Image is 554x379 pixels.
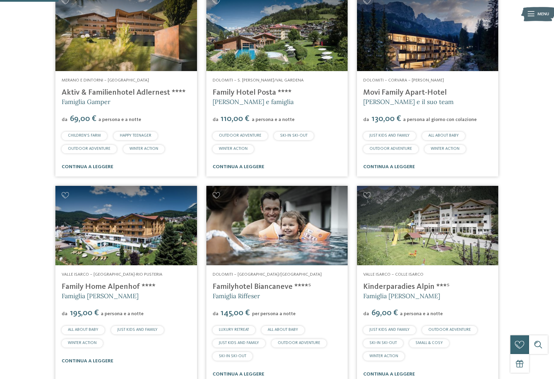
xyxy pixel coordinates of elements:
span: 69,00 € [68,115,98,123]
span: Dolomiti – [GEOGRAPHIC_DATA]/[GEOGRAPHIC_DATA] [213,272,322,277]
img: Cercate un hotel per famiglie? Qui troverete solo i migliori! [206,186,348,266]
span: da [62,117,68,122]
span: Dolomiti – S. [PERSON_NAME]/Val Gardena [213,78,304,83]
span: Famiglia Riffeser [213,292,260,300]
span: da [62,311,68,316]
a: continua a leggere [213,164,264,169]
span: OUTDOOR ADVENTURE [369,147,412,151]
span: WINTER ACTION [129,147,158,151]
span: JUST KIDS AND FAMILY [369,133,410,138]
a: continua a leggere [363,164,415,169]
a: continua a leggere [62,164,113,169]
span: OUTDOOR ADVENTURE [219,133,261,138]
span: SKI-IN SKI-OUT [280,133,307,138]
span: Valle Isarco – Colle Isarco [363,272,423,277]
img: Family Home Alpenhof **** [55,186,197,266]
span: JUST KIDS AND FAMILY [219,341,259,345]
span: 145,00 € [219,309,251,317]
span: 110,00 € [219,115,251,123]
span: WINTER ACTION [219,147,248,151]
span: WINTER ACTION [68,341,97,345]
a: continua a leggere [363,372,415,377]
a: continua a leggere [213,372,264,377]
a: Aktiv & Familienhotel Adlernest **** [62,89,186,96]
span: LUXURY RETREAT [219,328,249,332]
img: Kinderparadies Alpin ***ˢ [357,186,498,266]
span: Famiglia [PERSON_NAME] [62,292,138,300]
span: JUST KIDS AND FAMILY [369,328,410,332]
span: [PERSON_NAME] e il suo team [363,98,454,106]
span: OUTDOOR ADVENTURE [68,147,110,151]
span: a persona e a notte [101,311,144,316]
span: SMALL & COSY [415,341,443,345]
a: continua a leggere [62,359,113,363]
span: Dolomiti – Corvara – [PERSON_NAME] [363,78,444,83]
span: Famiglia [PERSON_NAME] [363,292,440,300]
span: a persona e a notte [400,311,443,316]
span: ALL ABOUT BABY [428,133,459,138]
span: JUST KIDS AND FAMILY [117,328,158,332]
span: SKI-IN SKI-OUT [219,354,246,358]
span: da [213,117,218,122]
span: WINTER ACTION [369,354,398,358]
a: Family Hotel Posta **** [213,89,292,96]
span: 195,00 € [68,309,100,317]
a: Movi Family Apart-Hotel [363,89,447,96]
a: Kinderparadies Alpin ***ˢ [363,283,450,291]
span: da [363,311,369,316]
span: HAPPY TEENAGER [120,133,151,138]
span: da [213,311,218,316]
span: a persona e a notte [98,117,141,122]
span: CHILDREN’S FARM [68,133,101,138]
span: ALL ABOUT BABY [68,328,98,332]
span: 69,00 € [370,309,399,317]
span: SKI-IN SKI-OUT [369,341,397,345]
span: da [363,117,369,122]
a: Cercate un hotel per famiglie? Qui troverete solo i migliori! [55,186,197,266]
a: Familyhotel Biancaneve ****ˢ [213,283,311,291]
span: a persona e a notte [252,117,295,122]
span: OUTDOOR ADVENTURE [278,341,320,345]
span: WINTER ACTION [431,147,459,151]
a: Cercate un hotel per famiglie? Qui troverete solo i migliori! [357,186,498,266]
span: Valle Isarco – [GEOGRAPHIC_DATA]-Rio Pusteria [62,272,162,277]
span: OUTDOOR ADVENTURE [428,328,471,332]
span: a persona al giorno con colazione [403,117,477,122]
span: [PERSON_NAME] e famiglia [213,98,294,106]
span: 130,00 € [370,115,402,123]
a: Family Home Alpenhof **** [62,283,155,291]
span: per persona a notte [252,311,296,316]
span: Famiglia Gamper [62,98,110,106]
span: Merano e dintorni – [GEOGRAPHIC_DATA] [62,78,149,83]
span: ALL ABOUT BABY [268,328,298,332]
